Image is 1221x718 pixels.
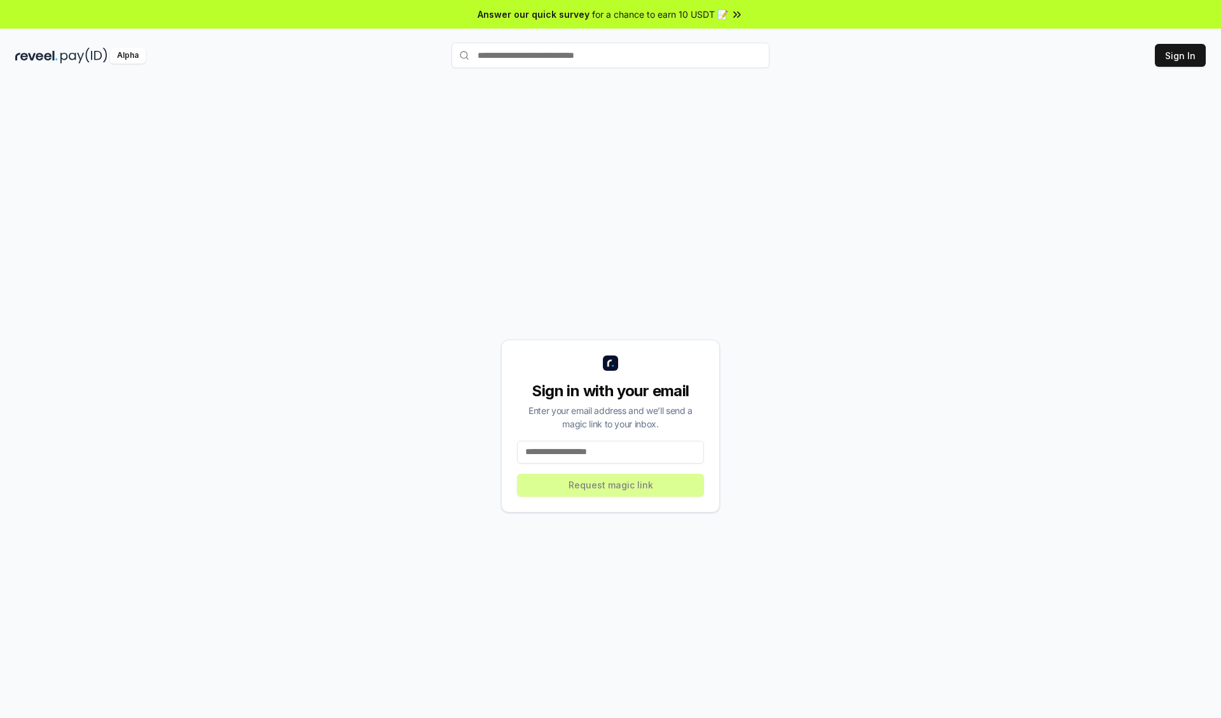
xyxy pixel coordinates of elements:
span: for a chance to earn 10 USDT 📝 [592,8,728,21]
div: Sign in with your email [517,381,704,401]
span: Answer our quick survey [478,8,590,21]
div: Enter your email address and we’ll send a magic link to your inbox. [517,404,704,431]
div: Alpha [110,48,146,64]
img: reveel_dark [15,48,58,64]
img: logo_small [603,356,618,371]
button: Sign In [1155,44,1206,67]
img: pay_id [60,48,107,64]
